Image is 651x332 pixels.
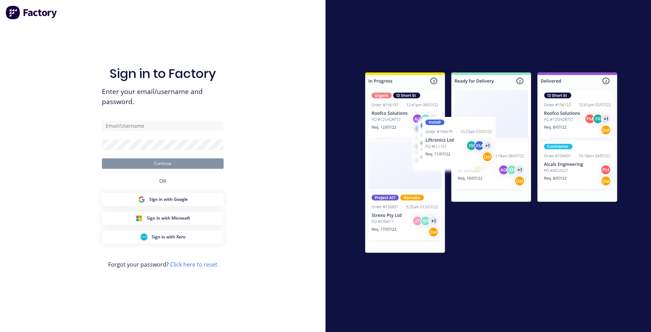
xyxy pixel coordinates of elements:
input: Email/Username [102,121,224,131]
span: Sign in with Xero [152,234,185,240]
button: Continue [102,158,224,169]
button: Microsoft Sign inSign in with Microsoft [102,212,224,225]
img: Microsoft Sign in [136,215,143,222]
h1: Sign in to Factory [110,66,216,81]
span: Enter your email/username and password. [102,87,224,107]
span: Forgot your password? [108,260,217,269]
button: Google Sign inSign in with Google [102,193,224,206]
div: OR [159,169,166,193]
a: Click here to reset [170,261,217,268]
img: Xero Sign in [140,234,147,240]
img: Factory [6,6,58,19]
span: Sign in with Microsoft [147,215,190,221]
span: Sign in with Google [149,196,188,203]
img: Sign in [350,58,633,269]
img: Google Sign in [138,196,145,203]
button: Xero Sign inSign in with Xero [102,230,224,244]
